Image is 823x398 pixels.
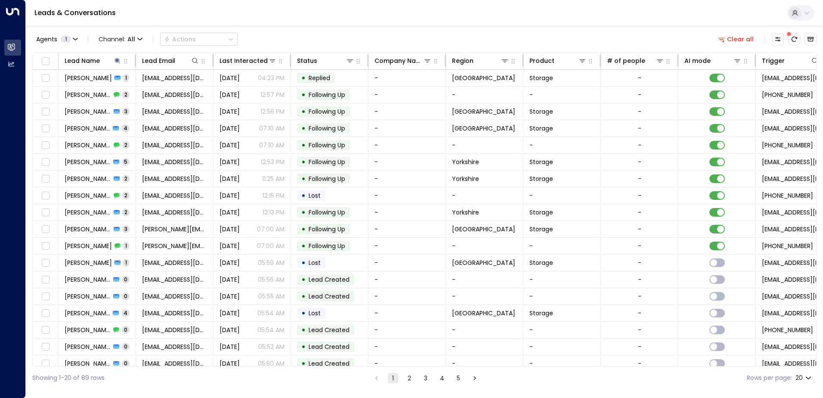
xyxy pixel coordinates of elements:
[297,56,354,66] div: Status
[762,242,813,250] span: +447854499852
[309,90,345,99] span: Following Up
[772,33,784,45] button: Customize
[220,158,240,166] span: Aug 25, 2025
[762,191,813,200] span: +447427133445
[309,242,345,250] span: Following Up
[452,56,473,66] div: Region
[301,138,306,152] div: •
[220,309,240,317] span: Aug 02, 2025
[65,326,111,334] span: Hannah Banks
[684,56,742,66] div: AI mode
[40,241,51,252] span: Toggle select row
[220,174,240,183] span: Aug 19, 2025
[142,342,207,351] span: hannahbannk44@outlook.com
[371,373,480,383] nav: pagination navigation
[127,36,135,43] span: All
[301,272,306,287] div: •
[220,191,240,200] span: Aug 25, 2025
[220,292,240,301] span: Aug 15, 2025
[260,90,285,99] p: 12:57 PM
[747,373,792,382] label: Rows per page:
[638,90,641,99] div: -
[368,255,446,271] td: -
[142,191,207,200] span: bryonyjackson123@gmail.com
[220,359,240,368] span: Jul 24, 2025
[220,225,240,233] span: Aug 25, 2025
[263,191,285,200] p: 12:15 PM
[142,326,207,334] span: hannahbannk44@outlook.com
[40,325,51,336] span: Toggle select row
[61,36,71,43] span: 1
[40,190,51,201] span: Toggle select row
[368,204,446,221] td: -
[638,225,641,233] div: -
[220,326,240,334] span: Jul 30, 2025
[529,309,553,317] span: Storage
[715,33,758,45] button: Clear all
[368,238,446,254] td: -
[523,355,601,372] td: -
[122,292,130,300] span: 0
[123,74,129,81] span: 1
[301,356,306,371] div: •
[65,107,111,116] span: Ksenia Germanovich
[164,35,196,43] div: Actions
[297,56,317,66] div: Status
[40,157,51,168] span: Toggle select row
[258,258,285,267] p: 05:59 AM
[122,158,130,165] span: 5
[142,359,207,368] span: hannahbannk44@outlook.com
[368,271,446,288] td: -
[301,255,306,270] div: •
[309,191,321,200] span: Lost
[638,191,641,200] div: -
[40,291,51,302] span: Toggle select row
[122,192,130,199] span: 2
[309,124,345,133] span: Following Up
[309,309,321,317] span: Lost
[301,155,306,169] div: •
[446,271,523,288] td: -
[65,56,122,66] div: Lead Name
[762,326,813,334] span: +447605499854
[762,141,813,149] span: +447415189291
[122,360,130,367] span: 0
[257,309,285,317] p: 05:54 AM
[368,171,446,187] td: -
[309,107,345,116] span: Following Up
[258,342,285,351] p: 05:52 AM
[452,208,479,217] span: Yorkshire
[452,174,479,183] span: Yorkshire
[404,373,415,383] button: Go to page 2
[301,289,306,304] div: •
[446,187,523,204] td: -
[65,191,111,200] span: Bryony Jackson
[638,292,641,301] div: -
[762,56,819,66] div: Trigger
[301,121,306,136] div: •
[142,208,207,217] span: bryonyjackson123@gmail.com
[142,225,207,233] span: sally@sallyjackson.net
[65,56,100,66] div: Lead Name
[446,87,523,103] td: -
[309,141,345,149] span: Following Up
[65,242,112,250] span: Sally Jackson
[40,140,51,151] span: Toggle select row
[257,326,285,334] p: 05:54 AM
[309,275,350,284] span: Lead Created
[40,207,51,218] span: Toggle select row
[368,154,446,170] td: -
[122,175,130,182] span: 2
[65,124,110,133] span: Leanne Franks
[452,258,515,267] span: Birmingham
[309,74,330,82] span: Replied
[523,187,601,204] td: -
[142,292,207,301] span: hannahbannk44@outlook.com
[421,373,431,383] button: Go to page 3
[121,124,130,132] span: 4
[368,120,446,137] td: -
[523,137,601,153] td: -
[40,73,51,84] span: Toggle select row
[65,74,112,82] span: Marie Wilks
[368,305,446,321] td: -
